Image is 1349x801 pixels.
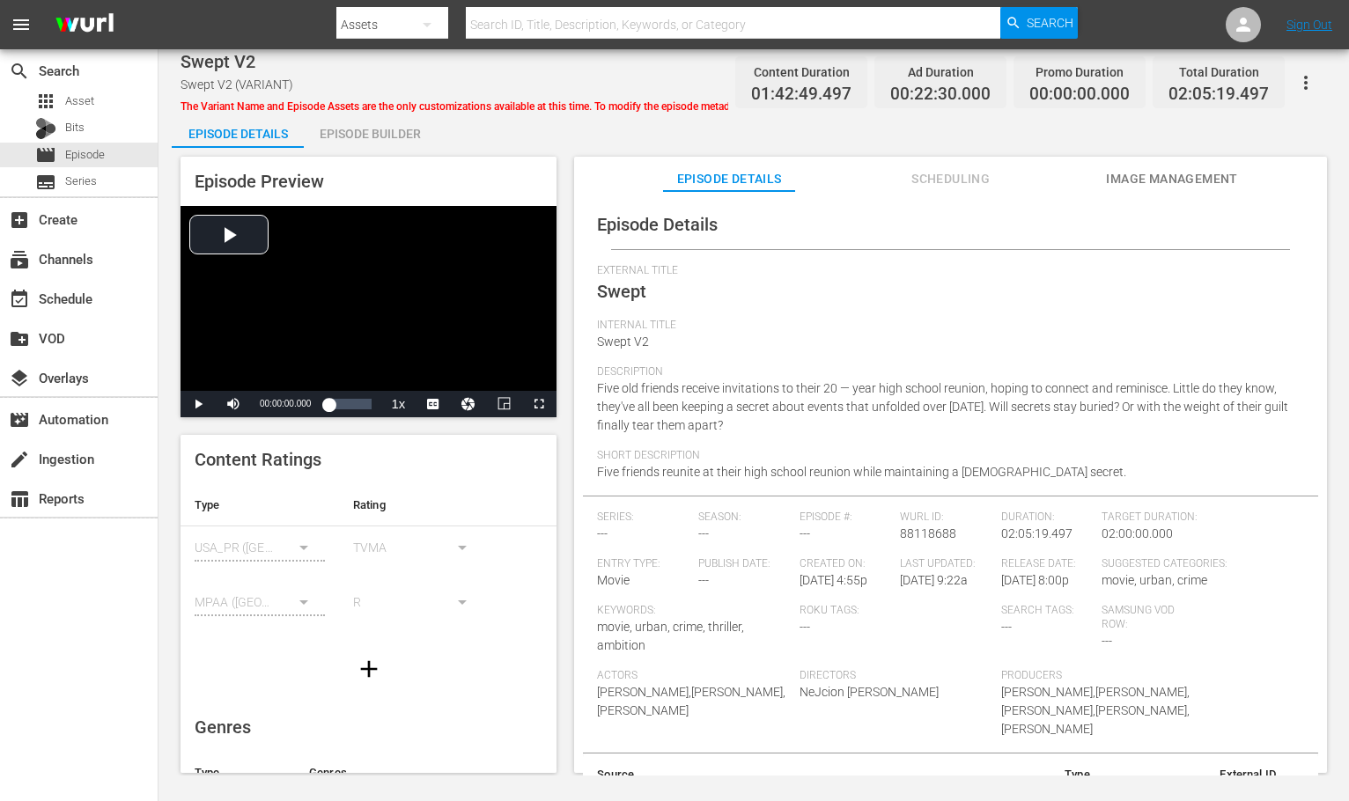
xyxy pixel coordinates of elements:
[597,669,790,683] span: Actors
[195,171,324,192] span: Episode Preview
[353,523,483,572] div: TVMA
[597,319,1295,333] span: Internal Title
[181,100,902,113] span: The Variant Name and Episode Assets are the only customizations available at this time. To modify...
[1001,685,1190,736] span: [PERSON_NAME],[PERSON_NAME],[PERSON_NAME],[PERSON_NAME],[PERSON_NAME]
[1000,7,1078,39] button: Search
[1106,168,1238,190] span: Image Management
[900,526,956,540] span: 88118688
[1001,573,1069,587] span: [DATE] 8:00p
[195,449,321,470] span: Content Ratings
[698,526,709,540] span: ---
[181,391,216,417] button: Play
[800,685,939,699] span: NeJcion [PERSON_NAME]
[986,753,1104,796] th: Type
[800,526,810,540] span: ---
[597,365,1295,379] span: Description
[1102,573,1207,587] span: movie, urban, crime
[597,449,1295,463] span: Short Description
[1102,511,1294,525] span: Target Duration:
[900,557,992,571] span: Last Updated:
[1001,604,1094,618] span: Search Tags:
[597,526,608,540] span: ---
[597,620,744,652] span: movie, urban, crime, thriller, ambition
[304,113,436,155] div: Episode Builder
[597,264,1295,278] span: External Title
[9,449,30,470] span: Ingestion
[1102,557,1294,571] span: Suggested Categories:
[890,85,991,105] span: 00:22:30.000
[597,573,630,587] span: Movie
[9,328,30,349] span: VOD
[698,573,709,587] span: ---
[1001,669,1194,683] span: Producers
[295,752,520,794] th: Genres
[597,214,718,235] span: Episode Details
[1102,634,1112,648] span: ---
[35,118,56,139] div: Bits
[698,511,791,525] span: Season:
[486,391,521,417] button: Picture-in-Picture
[1168,60,1269,85] div: Total Duration
[35,144,56,165] span: Episode
[65,92,94,110] span: Asset
[9,289,30,310] span: Schedule
[380,391,416,417] button: Playback Rate
[890,60,991,85] div: Ad Duration
[698,557,791,571] span: Publish Date:
[172,113,304,148] button: Episode Details
[9,409,30,430] span: Automation
[216,391,251,417] button: Mute
[1001,620,1012,634] span: ---
[195,577,325,627] div: MPAA ([GEOGRAPHIC_DATA])
[416,391,451,417] button: Captions
[1001,526,1073,540] span: 02:05:19.497
[900,573,968,587] span: [DATE] 9:22a
[597,557,689,571] span: Entry Type:
[597,511,689,525] span: Series:
[800,511,892,525] span: Episode #:
[1001,557,1094,571] span: Release Date:
[181,51,255,72] span: Swept V2
[1104,753,1290,796] th: External ID
[800,620,810,634] span: ---
[42,4,127,46] img: ans4CAIJ8jUAAAAAAAAAAAAAAAAAAAAAAAAgQb4GAAAAAAAAAAAAAAAAAAAAAAAAJMjXAAAAAAAAAAAAAAAAAAAAAAAAgAT5G...
[1168,85,1269,105] span: 02:05:19.497
[451,391,486,417] button: Jump To Time
[800,573,867,587] span: [DATE] 4:55p
[195,716,251,738] span: Genres
[9,489,30,510] span: Reports
[663,168,795,190] span: Episode Details
[11,14,32,35] span: menu
[172,113,304,155] div: Episode Details
[181,484,557,635] table: simple table
[35,91,56,112] span: Asset
[597,334,649,349] span: Swept V2
[597,381,1288,432] span: Five old friends receive invitations to their 20 — year high school reunion, hoping to connect an...
[181,752,295,794] th: Type
[195,523,325,572] div: USA_PR ([GEOGRAPHIC_DATA])
[1027,7,1073,39] span: Search
[1102,526,1173,540] span: 02:00:00.000
[751,60,851,85] div: Content Duration
[1029,60,1130,85] div: Promo Duration
[800,557,892,571] span: Created On:
[1001,511,1094,525] span: Duration:
[65,173,97,190] span: Series
[328,399,372,409] div: Progress Bar
[597,604,790,618] span: Keywords:
[181,484,339,526] th: Type
[597,281,646,302] span: Swept
[800,604,992,618] span: Roku Tags:
[304,113,436,148] button: Episode Builder
[339,484,498,526] th: Rating
[1029,85,1130,105] span: 00:00:00.000
[583,753,985,796] th: Source
[1102,604,1194,632] span: Samsung VOD Row:
[9,209,30,231] span: Create
[597,685,785,717] span: [PERSON_NAME],[PERSON_NAME],[PERSON_NAME]
[260,399,311,408] span: 00:00:00.000
[9,368,30,389] span: Overlays
[521,391,557,417] button: Fullscreen
[9,249,30,270] span: Channels
[1286,18,1332,32] a: Sign Out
